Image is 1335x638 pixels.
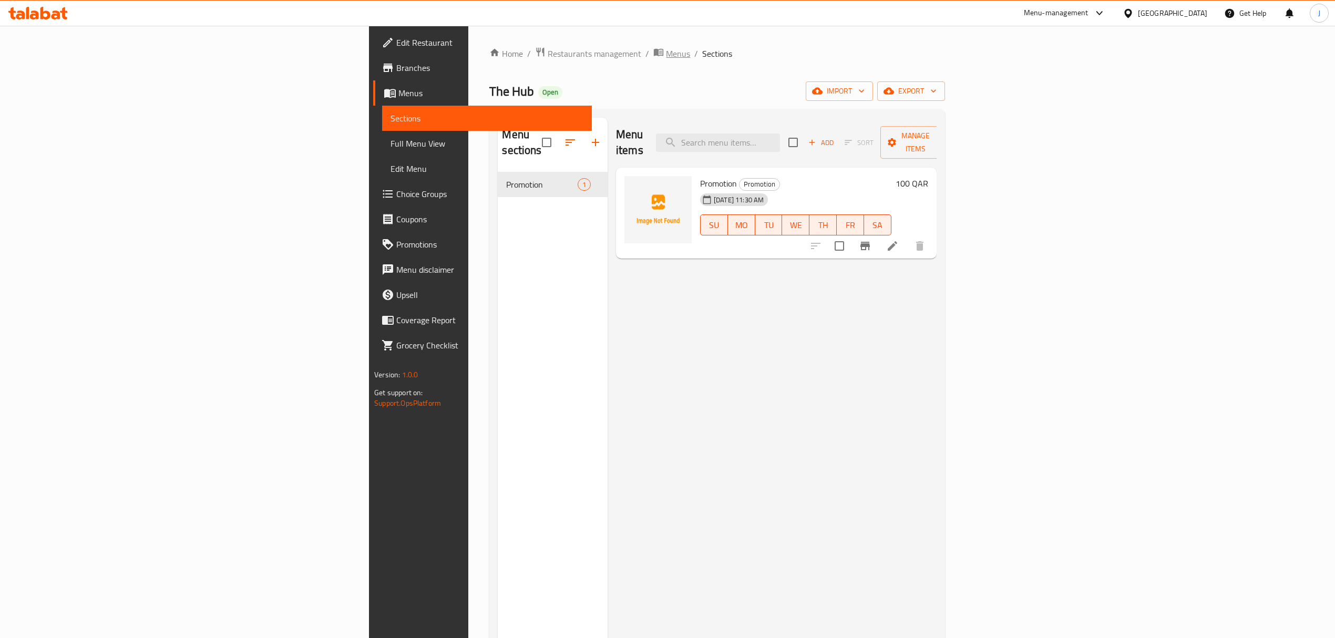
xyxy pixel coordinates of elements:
[583,130,608,155] button: Add section
[396,188,583,200] span: Choice Groups
[489,47,944,60] nav: breadcrumb
[732,218,751,233] span: MO
[700,176,737,191] span: Promotion
[396,339,583,352] span: Grocery Checklist
[666,47,690,60] span: Menus
[398,87,583,99] span: Menus
[382,156,592,181] a: Edit Menu
[1138,7,1207,19] div: [GEOGRAPHIC_DATA]
[814,218,833,233] span: TH
[578,178,591,191] div: items
[373,333,592,358] a: Grocery Checklist
[838,135,880,151] span: Select section first
[373,55,592,80] a: Branches
[807,137,835,149] span: Add
[782,131,804,153] span: Select section
[373,257,592,282] a: Menu disclaimer
[548,47,641,60] span: Restaurants management
[841,218,860,233] span: FR
[853,233,878,259] button: Branch-specific-item
[740,178,779,190] span: Promotion
[886,85,937,98] span: export
[710,195,768,205] span: [DATE] 11:30 AM
[653,47,690,60] a: Menus
[786,218,805,233] span: WE
[382,131,592,156] a: Full Menu View
[702,47,732,60] span: Sections
[759,218,778,233] span: TU
[498,172,608,197] div: Promotion1
[396,263,583,276] span: Menu disclaimer
[739,178,780,191] div: Promotion
[374,396,441,410] a: Support.OpsPlatform
[373,80,592,106] a: Menus
[864,214,891,235] button: SA
[498,168,608,201] nav: Menu sections
[402,368,418,382] span: 1.0.0
[391,112,583,125] span: Sections
[837,214,864,235] button: FR
[755,214,783,235] button: TU
[694,47,698,60] li: /
[578,180,590,190] span: 1
[782,214,809,235] button: WE
[868,218,887,233] span: SA
[506,178,577,191] span: Promotion
[373,181,592,207] a: Choice Groups
[373,30,592,55] a: Edit Restaurant
[828,235,850,257] span: Select to update
[809,214,837,235] button: TH
[396,314,583,326] span: Coverage Report
[396,36,583,49] span: Edit Restaurant
[374,386,423,399] span: Get support on:
[396,238,583,251] span: Promotions
[396,289,583,301] span: Upsell
[877,81,945,101] button: export
[536,131,558,153] span: Select all sections
[624,176,692,243] img: Promotion
[391,137,583,150] span: Full Menu View
[558,130,583,155] span: Sort sections
[806,81,873,101] button: import
[907,233,932,259] button: delete
[391,162,583,175] span: Edit Menu
[374,368,400,382] span: Version:
[373,282,592,307] a: Upsell
[705,218,724,233] span: SU
[382,106,592,131] a: Sections
[645,47,649,60] li: /
[1024,7,1088,19] div: Menu-management
[396,213,583,225] span: Coupons
[373,307,592,333] a: Coverage Report
[700,214,728,235] button: SU
[880,126,951,159] button: Manage items
[616,127,643,158] h2: Menu items
[804,135,838,151] button: Add
[886,240,899,252] a: Edit menu item
[656,133,780,152] input: search
[896,176,928,191] h6: 100 QAR
[373,207,592,232] a: Coupons
[728,214,755,235] button: MO
[889,129,942,156] span: Manage items
[814,85,865,98] span: import
[396,61,583,74] span: Branches
[804,135,838,151] span: Add item
[1318,7,1320,19] span: J
[373,232,592,257] a: Promotions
